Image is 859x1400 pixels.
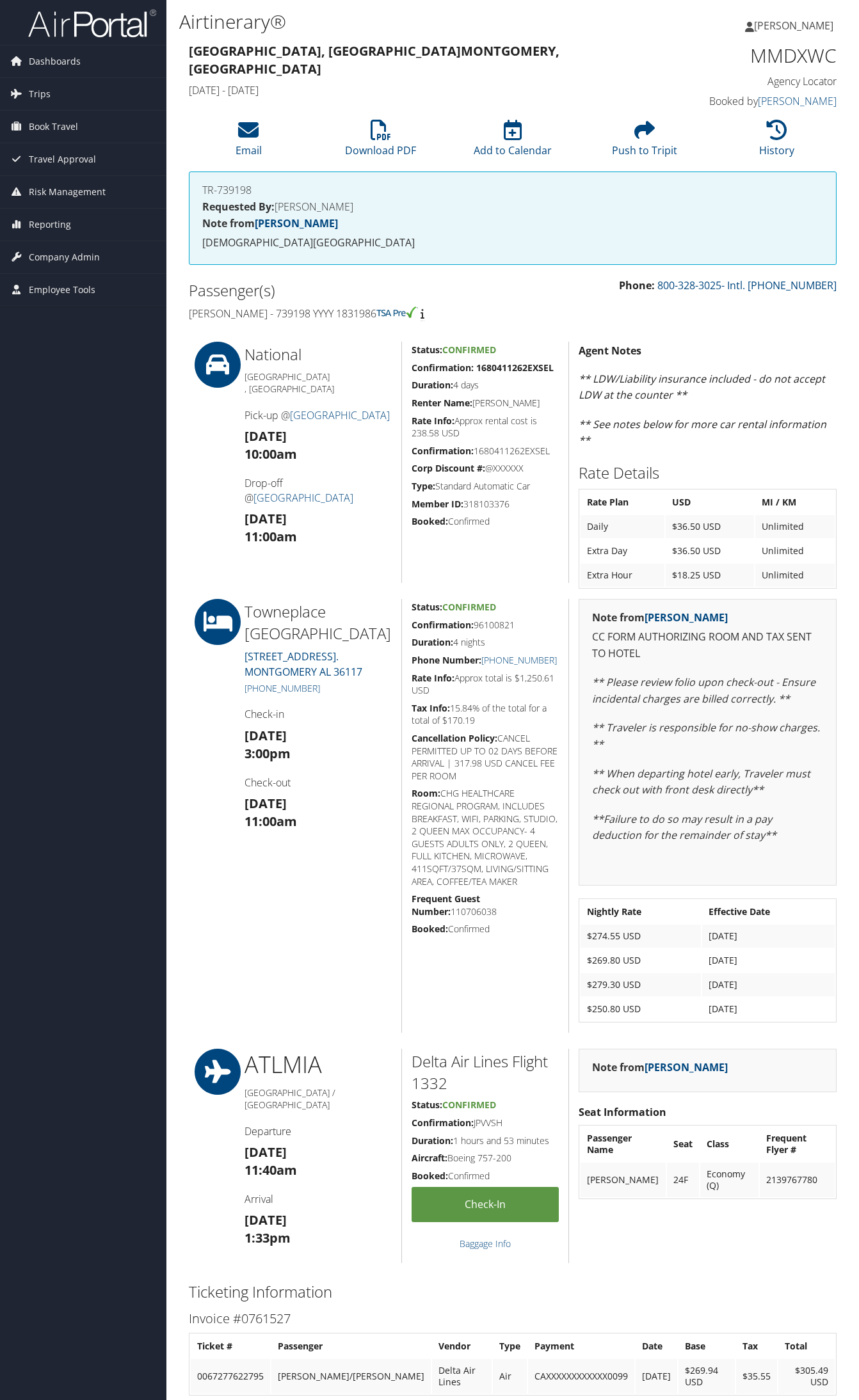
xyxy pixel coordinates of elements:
strong: Seat Information [579,1105,666,1119]
th: Frequent Flyer # [760,1127,835,1161]
td: [PERSON_NAME] [581,1163,666,1197]
strong: 3:00pm [245,745,291,762]
td: Unlimited [755,564,835,587]
em: ** Traveler is responsible for no-show charges. ** [592,720,820,751]
td: $35.55 [736,1359,777,1394]
strong: Confirmation: 1680411262EXSEL [412,362,554,374]
strong: [GEOGRAPHIC_DATA], [GEOGRAPHIC_DATA] Montgomery, [GEOGRAPHIC_DATA] [189,42,559,77]
h4: Check-out [245,776,392,790]
h5: Boeing 757-200 [412,1152,559,1165]
h2: Ticketing Information [189,1281,837,1303]
span: Trips [29,78,51,110]
span: Travel Approval [29,143,96,175]
td: CAXXXXXXXXXXXX0099 [528,1359,634,1394]
span: Confirmed [442,344,496,356]
img: tsa-precheck.png [376,306,418,318]
strong: Booked: [412,1170,448,1182]
h3: Invoice #0761527 [189,1310,837,1328]
a: [PERSON_NAME] [255,216,338,230]
td: [DATE] [702,949,835,972]
h5: 15.84% of the total for a total of $170.19 [412,702,559,727]
strong: Status: [412,344,442,356]
a: History [759,127,794,157]
th: Nightly Rate [581,900,701,923]
h2: Towneplace [GEOGRAPHIC_DATA] [245,601,392,644]
h5: 1 hours and 53 minutes [412,1134,559,1147]
strong: [DATE] [245,1211,287,1229]
td: $36.50 USD [666,515,754,538]
h2: Rate Details [579,462,837,484]
p: [DEMOGRAPHIC_DATA][GEOGRAPHIC_DATA] [202,235,823,251]
span: [PERSON_NAME] [754,19,833,33]
h5: [GEOGRAPHIC_DATA] , [GEOGRAPHIC_DATA] [245,370,392,395]
a: [PHONE_NUMBER] [245,682,320,694]
h5: Confirmed [412,923,559,935]
a: Add to Calendar [474,127,552,157]
td: [PERSON_NAME]/[PERSON_NAME] [271,1359,431,1394]
strong: Renter Name: [412,397,472,409]
span: Reporting [29,209,71,241]
strong: Aircraft: [412,1152,447,1164]
h5: 4 nights [412,636,559,649]
td: Extra Day [581,539,664,562]
td: 2139767780 [760,1163,835,1197]
strong: [DATE] [245,1143,287,1161]
h5: Approx rental cost is 238.58 USD [412,415,559,440]
img: airportal-logo.png [28,8,156,38]
strong: Cancellation Policy: [412,732,497,744]
h4: TR-739198 [202,185,823,195]
a: [PERSON_NAME] [645,1060,728,1074]
h5: 1680411262EXSEL [412,445,559,457]
strong: Rate Info: [412,415,454,427]
h4: [PERSON_NAME] [202,202,823,212]
strong: [DATE] [245,727,287,744]
span: Confirmed [442,1099,496,1111]
em: ** LDW/Liability insurance included - do not accept LDW at the counter ** [579,372,825,402]
td: Air [493,1359,527,1394]
h4: Booked by [689,94,837,108]
strong: 11:00am [245,528,297,545]
strong: [DATE] [245,427,287,445]
a: [PHONE_NUMBER] [481,654,557,666]
a: Baggage Info [460,1237,511,1250]
h5: 110706038 [412,893,559,918]
h2: National [245,344,392,365]
th: MI / KM [755,491,835,514]
span: Risk Management [29,176,106,208]
th: Payment [528,1335,634,1358]
strong: Requested By: [202,200,275,214]
span: Confirmed [442,601,496,613]
h5: Confirmed [412,515,559,528]
h5: Confirmed [412,1170,559,1182]
a: Check-in [412,1187,559,1222]
strong: Type: [412,480,435,492]
strong: [DATE] [245,510,287,527]
a: Push to Tripit [612,127,677,157]
a: [PERSON_NAME] [745,6,846,45]
th: Base [678,1335,735,1358]
td: Daily [581,515,664,538]
em: ** See notes below for more car rental information ** [579,417,826,448]
strong: Tax Info: [412,702,450,714]
td: 0067277622795 [191,1359,270,1394]
th: Passenger Name [581,1127,666,1161]
td: $36.50 USD [666,539,754,562]
h5: CHG HEALTHCARE REGIONAL PROGRAM, INCLUDES BREAKFAST, WIFI, PARKING, STUDIO, 2 QUEEN MAX OCCUPANCY... [412,787,559,887]
strong: Corp Discount #: [412,462,485,474]
strong: Booked: [412,923,448,935]
strong: Frequent Guest Number: [412,893,480,918]
em: **Failure to do so may result in a pay deduction for the remainder of stay** [592,812,776,843]
h1: ATL MIA [245,1049,392,1081]
td: [DATE] [702,925,835,948]
h5: [PERSON_NAME] [412,397,559,410]
h5: 96100821 [412,619,559,632]
td: 24F [667,1163,699,1197]
h5: 318103376 [412,498,559,511]
th: Date [636,1335,677,1358]
th: Total [778,1335,835,1358]
a: [PERSON_NAME] [645,610,728,624]
td: [DATE] [636,1359,677,1394]
h5: Approx total is $1,250.61 USD [412,672,559,697]
th: Seat [667,1127,699,1161]
h5: @XXXXXX [412,462,559,475]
